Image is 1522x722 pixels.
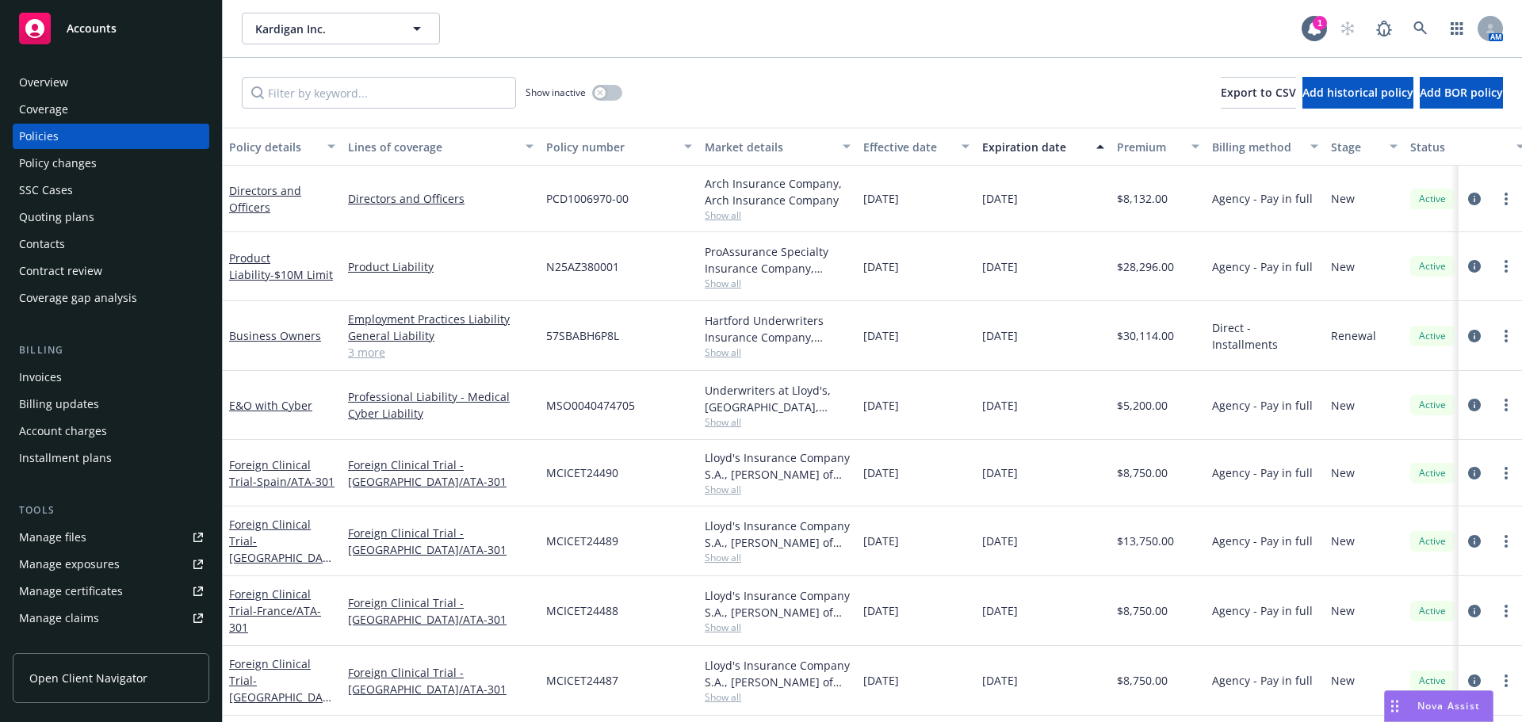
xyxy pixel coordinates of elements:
div: ProAssurance Specialty Insurance Company, Medmarc [705,243,851,277]
span: New [1331,258,1355,275]
a: Professional Liability - Medical [348,388,533,405]
span: Show all [705,346,851,359]
span: New [1331,533,1355,549]
a: Foreign Clinical Trial [229,586,321,635]
div: Manage exposures [19,552,120,577]
div: Account charges [19,418,107,444]
div: Installment plans [19,445,112,471]
span: Add BOR policy [1420,85,1503,100]
span: Nova Assist [1417,699,1480,712]
a: Manage exposures [13,552,209,577]
a: Foreign Clinical Trial - [GEOGRAPHIC_DATA]/ATA-301 [348,525,533,558]
div: Billing [13,342,209,358]
a: Coverage [13,97,209,122]
span: [DATE] [863,464,899,481]
span: MCICET24487 [546,672,618,689]
span: Agency - Pay in full [1212,464,1313,481]
span: Kardigan Inc. [255,21,392,37]
span: Agency - Pay in full [1212,533,1313,549]
div: Billing method [1212,139,1301,155]
span: Show all [705,690,851,704]
span: [DATE] [863,397,899,414]
div: 1 [1313,16,1327,30]
a: Quoting plans [13,204,209,230]
a: circleInformation [1465,327,1484,346]
div: Contract review [19,258,102,284]
span: Agency - Pay in full [1212,397,1313,414]
span: [DATE] [863,602,899,619]
span: $28,296.00 [1117,258,1174,275]
span: MSO0040474705 [546,397,635,414]
span: New [1331,190,1355,207]
div: Policy number [546,139,675,155]
span: N25AZ380001 [546,258,619,275]
div: Lloyd's Insurance Company S.A., [PERSON_NAME] of London, Clinical Trials Insurance Services Limit... [705,587,851,621]
span: [DATE] [863,533,899,549]
span: Open Client Navigator [29,670,147,686]
a: more [1497,532,1516,551]
div: Lines of coverage [348,139,516,155]
span: Add historical policy [1302,85,1413,100]
span: New [1331,672,1355,689]
div: Overview [19,70,68,95]
span: Active [1417,329,1448,343]
a: Start snowing [1332,13,1363,44]
a: circleInformation [1465,532,1484,551]
div: Lloyd's Insurance Company S.A., [PERSON_NAME] of London, Clinical Trials Insurance Services Limit... [705,657,851,690]
a: Manage BORs [13,632,209,658]
span: $8,750.00 [1117,672,1168,689]
span: Show all [705,415,851,429]
a: Product Liability [348,258,533,275]
span: [DATE] [982,464,1018,481]
div: Policies [19,124,59,149]
a: circleInformation [1465,395,1484,414]
button: Policy details [223,128,342,166]
a: Employment Practices Liability [348,311,533,327]
span: [DATE] [982,602,1018,619]
a: Invoices [13,365,209,390]
span: Show all [705,621,851,634]
button: Market details [698,128,857,166]
a: Manage claims [13,605,209,631]
a: 3 more [348,344,533,361]
span: [DATE] [982,258,1018,275]
a: Contract review [13,258,209,284]
span: $8,132.00 [1117,190,1168,207]
a: Directors and Officers [229,183,301,215]
span: [DATE] [863,258,899,275]
a: circleInformation [1465,464,1484,483]
span: Active [1417,398,1448,412]
button: Premium [1111,128,1206,166]
span: Active [1417,259,1448,273]
a: Foreign Clinical Trial [229,656,329,721]
span: [DATE] [863,327,899,344]
span: Active [1417,192,1448,206]
a: circleInformation [1465,602,1484,621]
span: - Spain/ATA-301 [253,474,335,489]
span: Show all [705,483,851,496]
div: Contacts [19,231,65,257]
button: Effective date [857,128,976,166]
div: Premium [1117,139,1182,155]
span: $8,750.00 [1117,602,1168,619]
button: Stage [1325,128,1404,166]
span: [DATE] [863,190,899,207]
div: Manage certificates [19,579,123,604]
a: Search [1405,13,1436,44]
span: New [1331,397,1355,414]
span: $8,750.00 [1117,464,1168,481]
span: Agency - Pay in full [1212,672,1313,689]
span: - [GEOGRAPHIC_DATA]/ATA-301 [229,533,331,582]
div: Stage [1331,139,1380,155]
span: Show inactive [526,86,586,99]
a: Foreign Clinical Trial - [GEOGRAPHIC_DATA]/ATA-301 [348,664,533,697]
span: Active [1417,604,1448,618]
a: Report a Bug [1368,13,1400,44]
a: SSC Cases [13,178,209,203]
span: [DATE] [982,397,1018,414]
div: Arch Insurance Company, Arch Insurance Company [705,175,851,208]
a: Foreign Clinical Trial [229,517,329,582]
span: Agency - Pay in full [1212,602,1313,619]
span: [DATE] [863,672,899,689]
span: Agency - Pay in full [1212,258,1313,275]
